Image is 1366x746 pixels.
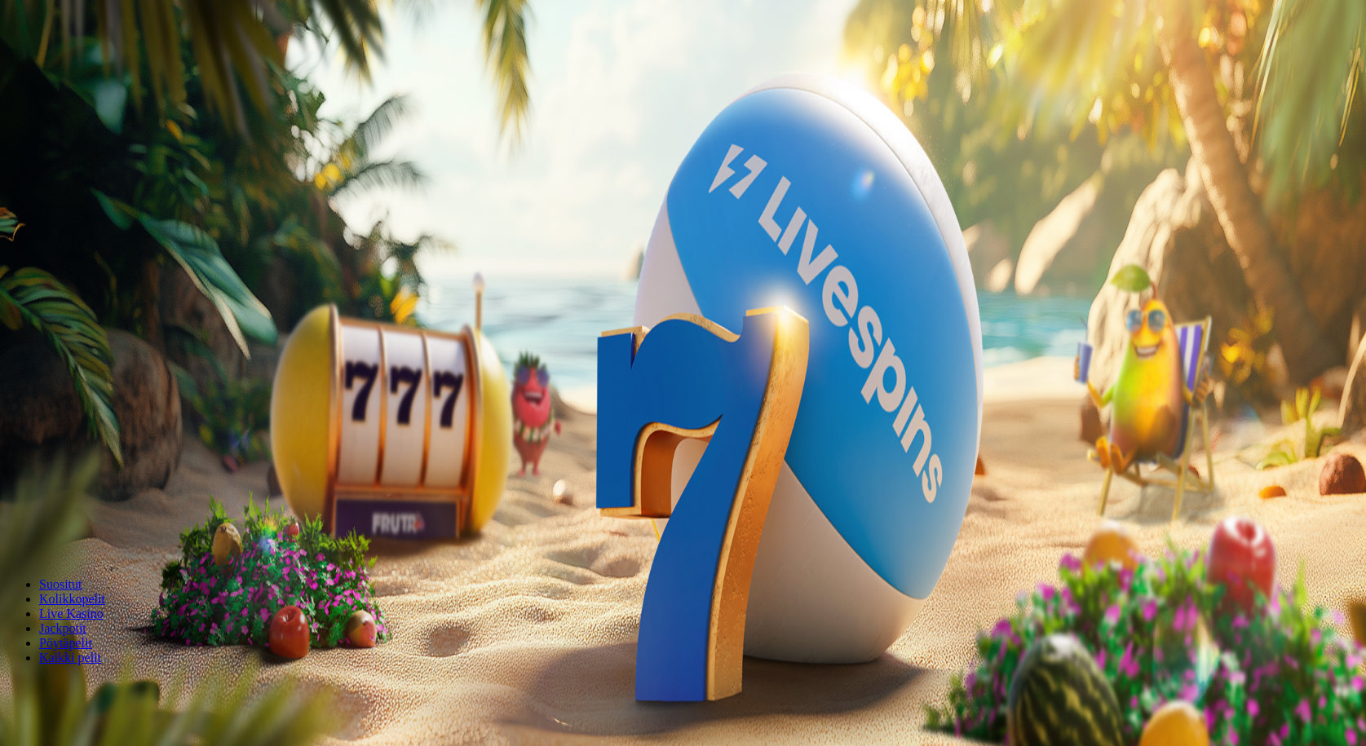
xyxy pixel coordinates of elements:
[39,607,104,620] a: Live Kasino
[39,621,86,635] a: Jackpotit
[39,592,105,606] a: Kolikkopelit
[7,550,1359,665] nav: Lobby
[7,550,1359,695] header: Lobby
[39,651,101,664] a: Kaikki pelit
[39,636,92,650] a: Pöytäpelit
[39,577,82,591] a: Suositut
